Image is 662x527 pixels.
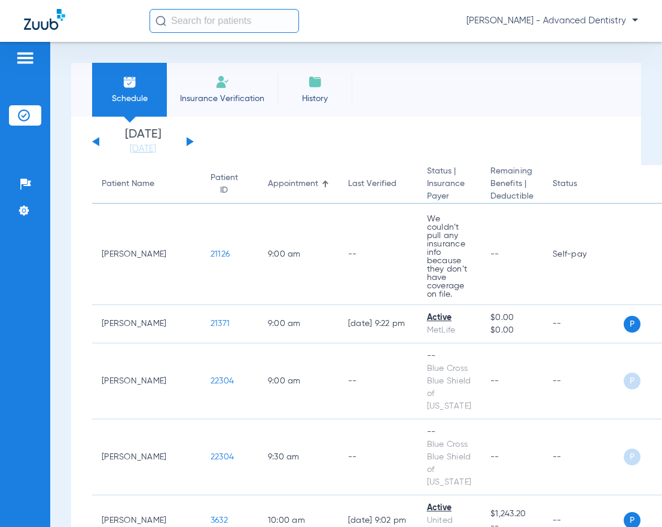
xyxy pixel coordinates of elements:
[624,373,640,389] span: P
[624,316,640,333] span: P
[258,305,338,343] td: 9:00 AM
[490,190,533,203] span: Deductible
[211,172,249,197] div: Patient ID
[211,250,230,258] span: 21126
[543,419,624,495] td: --
[348,178,408,190] div: Last Verified
[268,178,329,190] div: Appointment
[123,75,137,89] img: Schedule
[417,165,481,204] th: Status |
[338,305,417,343] td: [DATE] 9:22 PM
[427,350,472,362] div: --
[427,426,472,438] div: --
[155,16,166,26] img: Search Icon
[258,419,338,495] td: 9:30 AM
[101,93,158,105] span: Schedule
[490,312,533,324] span: $0.00
[427,438,472,489] div: Blue Cross Blue Shield of [US_STATE]
[258,343,338,419] td: 9:00 AM
[490,377,499,385] span: --
[427,324,472,337] div: MetLife
[92,204,201,305] td: [PERSON_NAME]
[624,449,640,465] span: P
[150,9,299,33] input: Search for patients
[268,178,318,190] div: Appointment
[107,143,179,155] a: [DATE]
[481,165,543,204] th: Remaining Benefits |
[24,9,65,30] img: Zuub Logo
[102,178,191,190] div: Patient Name
[92,305,201,343] td: [PERSON_NAME]
[543,343,624,419] td: --
[338,204,417,305] td: --
[427,312,472,324] div: Active
[286,93,343,105] span: History
[338,419,417,495] td: --
[176,93,269,105] span: Insurance Verification
[211,453,234,461] span: 22304
[107,129,179,155] li: [DATE]
[427,362,472,413] div: Blue Cross Blue Shield of [US_STATE]
[258,204,338,305] td: 9:00 AM
[427,502,472,514] div: Active
[490,324,533,337] span: $0.00
[348,178,396,190] div: Last Verified
[16,51,35,65] img: hamburger-icon
[211,377,234,385] span: 22304
[211,172,238,197] div: Patient ID
[543,204,624,305] td: Self-pay
[427,215,472,298] p: We couldn’t pull any insurance info because they don’t have coverage on file.
[543,305,624,343] td: --
[490,453,499,461] span: --
[490,508,533,520] span: $1,243.20
[211,319,230,328] span: 21371
[211,516,228,525] span: 3632
[466,15,638,27] span: [PERSON_NAME] - Advanced Dentistry
[308,75,322,89] img: History
[338,343,417,419] td: --
[102,178,154,190] div: Patient Name
[490,250,499,258] span: --
[543,165,624,204] th: Status
[92,343,201,419] td: [PERSON_NAME]
[427,178,472,203] span: Insurance Payer
[215,75,230,89] img: Manual Insurance Verification
[92,419,201,495] td: [PERSON_NAME]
